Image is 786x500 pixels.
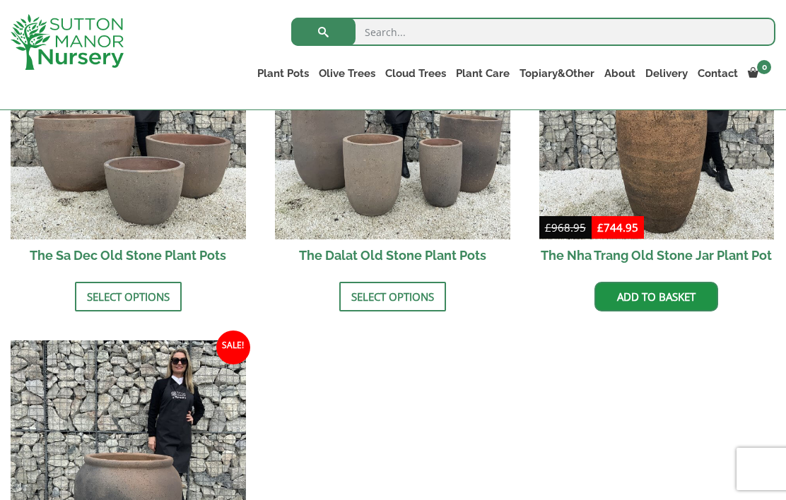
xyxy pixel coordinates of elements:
[11,4,246,239] img: The Sa Dec Old Stone Plant Pots
[11,4,246,271] a: Sale! The Sa Dec Old Stone Plant Pots
[599,64,640,83] a: About
[75,282,182,311] a: Select options for “The Sa Dec Old Stone Plant Pots”
[539,4,775,271] a: Sale! The Nha Trang Old Stone Jar Plant Pot
[216,331,250,364] span: Sale!
[640,64,693,83] a: Delivery
[743,64,775,83] a: 0
[275,239,510,271] h2: The Dalat Old Stone Plant Pots
[291,18,775,46] input: Search...
[11,239,246,271] h2: The Sa Dec Old Stone Plant Pots
[597,220,604,234] span: £
[757,60,771,74] span: 0
[515,64,599,83] a: Topiary&Other
[380,64,451,83] a: Cloud Trees
[252,64,314,83] a: Plant Pots
[539,239,775,271] h2: The Nha Trang Old Stone Jar Plant Pot
[275,4,510,239] img: The Dalat Old Stone Plant Pots
[597,220,638,234] bdi: 744.95
[11,14,124,70] img: logo
[545,220,551,234] span: £
[693,64,743,83] a: Contact
[451,64,515,83] a: Plant Care
[314,64,380,83] a: Olive Trees
[339,282,446,311] a: Select options for “The Dalat Old Stone Plant Pots”
[539,4,775,239] img: The Nha Trang Old Stone Jar Plant Pot
[545,220,586,234] bdi: 968.95
[275,4,510,271] a: Sale! The Dalat Old Stone Plant Pots
[594,282,718,311] a: Add to basket: “The Nha Trang Old Stone Jar Plant Pot”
